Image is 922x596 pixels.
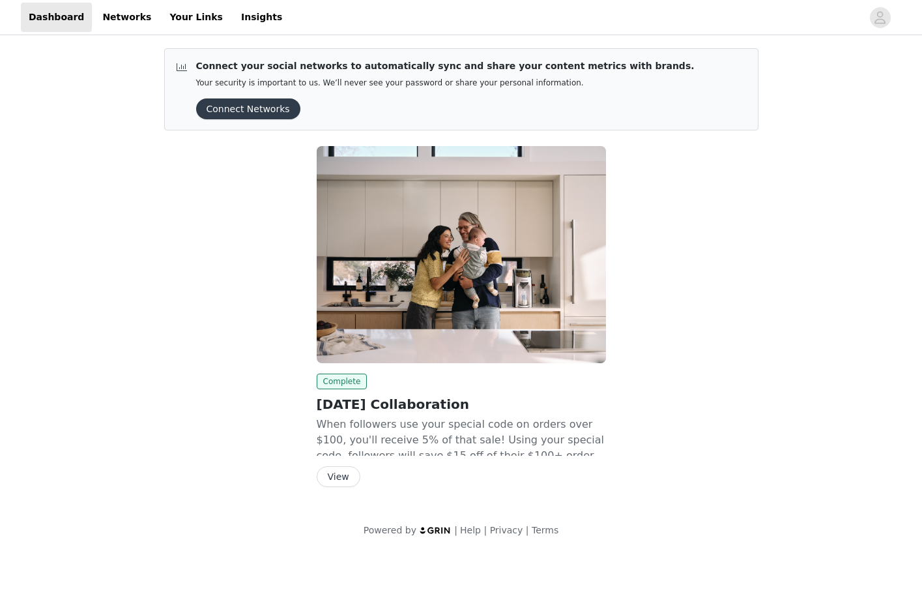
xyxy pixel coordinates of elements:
[317,418,605,477] span: When followers use your special code on orders over $100, you'll receive 5% of that sale! Using y...
[364,525,416,535] span: Powered by
[454,525,457,535] span: |
[94,3,159,32] a: Networks
[526,525,529,535] span: |
[196,98,300,119] button: Connect Networks
[490,525,523,535] a: Privacy
[874,7,886,28] div: avatar
[317,374,367,389] span: Complete
[460,525,481,535] a: Help
[419,526,452,535] img: logo
[532,525,558,535] a: Terms
[317,395,606,414] h2: [DATE] Collaboration
[162,3,231,32] a: Your Links
[317,472,360,482] a: View
[483,525,487,535] span: |
[196,59,695,73] p: Connect your social networks to automatically sync and share your content metrics with brands.
[317,466,360,487] button: View
[21,3,92,32] a: Dashboard
[317,146,606,363] img: Baby Brezza
[233,3,290,32] a: Insights
[196,78,695,88] p: Your security is important to us. We’ll never see your password or share your personal information.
